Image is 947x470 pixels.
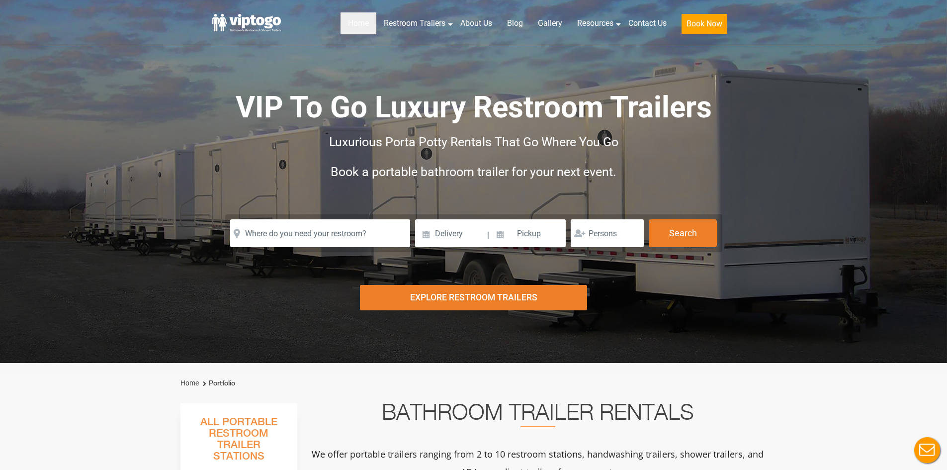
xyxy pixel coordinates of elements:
[200,377,235,389] li: Portfolio
[682,14,727,34] button: Book Now
[621,12,674,34] a: Contact Us
[415,219,486,247] input: Delivery
[500,12,530,34] a: Blog
[329,135,618,149] span: Luxurious Porta Potty Rentals That Go Where You Go
[487,219,489,251] span: |
[570,12,621,34] a: Resources
[571,219,644,247] input: Persons
[453,12,500,34] a: About Us
[530,12,570,34] a: Gallery
[674,12,735,40] a: Book Now
[491,219,566,247] input: Pickup
[649,219,717,247] button: Search
[180,379,199,387] a: Home
[341,12,376,34] a: Home
[360,285,587,310] div: Explore Restroom Trailers
[311,403,765,427] h2: Bathroom Trailer Rentals
[376,12,453,34] a: Restroom Trailers
[331,165,616,179] span: Book a portable bathroom trailer for your next event.
[236,90,712,125] span: VIP To Go Luxury Restroom Trailers
[230,219,410,247] input: Where do you need your restroom?
[907,430,947,470] button: Live Chat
